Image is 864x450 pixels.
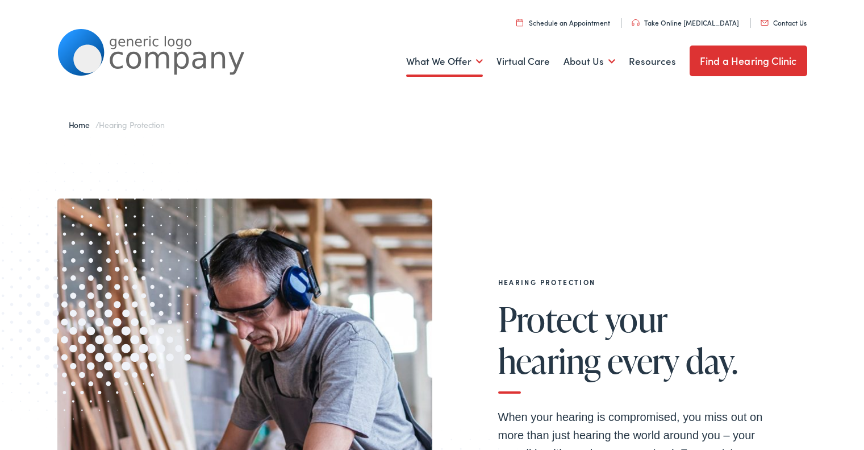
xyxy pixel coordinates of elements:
img: utility icon [761,20,769,26]
span: hearing [498,342,601,379]
span: your [605,300,668,338]
span: / [69,119,165,130]
a: Schedule an Appointment [516,18,610,27]
img: utility icon [632,19,640,26]
a: What We Offer [406,40,483,82]
a: Find a Hearing Clinic [690,46,807,76]
span: every [607,342,679,379]
a: Virtual Care [496,40,550,82]
a: Resources [629,40,676,82]
h2: Hearing Protection [498,278,771,286]
img: utility icon [516,19,523,26]
a: About Us [564,40,615,82]
a: Take Online [MEDICAL_DATA] [632,18,739,27]
a: Home [69,119,95,130]
span: Protect [498,300,599,338]
span: day. [686,342,738,379]
a: Contact Us [761,18,807,27]
span: Hearing Protection [99,119,164,130]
